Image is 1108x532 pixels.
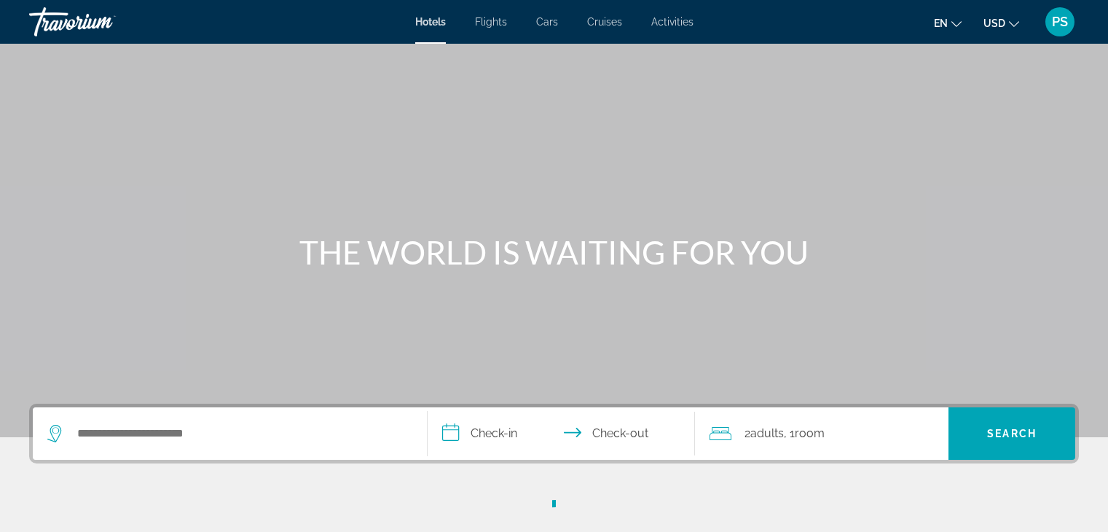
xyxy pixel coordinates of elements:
button: Select check in and out date [428,407,696,460]
button: Travelers: 2 adults, 0 children [695,407,948,460]
h1: THE WORLD IS WAITING FOR YOU [281,233,828,271]
div: Search widget [33,407,1075,460]
span: en [934,17,948,29]
button: Change language [934,12,962,34]
a: Flights [475,16,507,28]
a: Hotels [415,16,446,28]
span: USD [983,17,1005,29]
a: Cruises [587,16,622,28]
span: Adults [750,426,784,440]
span: Search [987,428,1037,439]
button: Search [948,407,1075,460]
span: PS [1052,15,1068,29]
span: 2 [744,423,784,444]
button: Change currency [983,12,1019,34]
span: , 1 [784,423,825,444]
span: Room [795,426,825,440]
button: User Menu [1041,7,1079,37]
a: Travorium [29,3,175,41]
a: Cars [536,16,558,28]
input: Search hotel destination [76,423,405,445]
a: Activities [651,16,694,28]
